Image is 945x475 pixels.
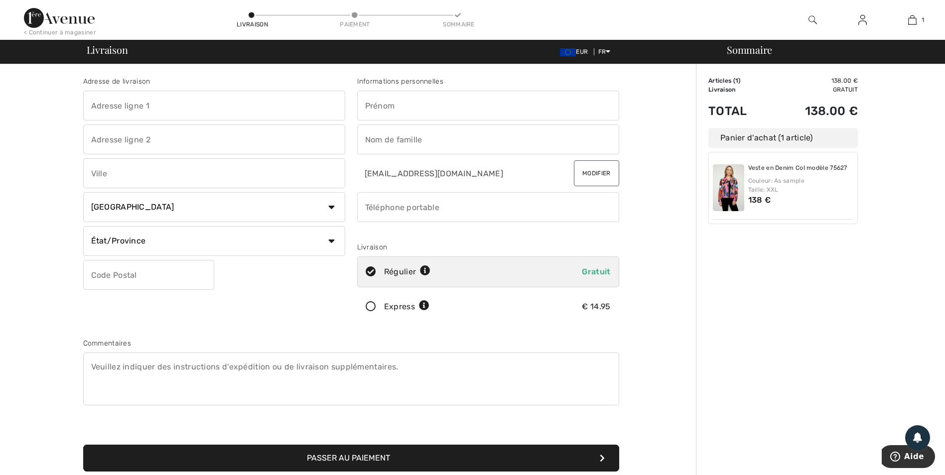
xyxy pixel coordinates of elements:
[357,242,619,252] div: Livraison
[357,192,619,222] input: Téléphone portable
[858,14,867,26] img: Mes infos
[357,91,619,120] input: Prénom
[560,48,576,56] img: Euro
[582,301,610,313] div: € 14.95
[748,164,847,172] a: Veste en Denim Col modèle 75627
[715,45,939,55] div: Sommaire
[748,195,771,205] span: 138 €
[357,76,619,87] div: Informations personnelles
[922,15,924,24] span: 1
[888,14,937,26] a: 1
[83,338,619,349] div: Commentaires
[713,164,744,211] img: Veste en Denim Col modèle 75627
[237,20,267,29] div: Livraison
[708,128,858,148] div: Panier d'achat (1 article)
[771,76,858,85] td: 138.00 €
[748,176,854,194] div: Couleur: As sample Taille: XXL
[582,267,610,276] span: Gratuit
[771,94,858,128] td: 138.00 €
[809,14,817,26] img: recherche
[850,14,875,26] a: Se connecter
[882,445,935,470] iframe: Ouvre un widget dans lequel vous pouvez trouver plus d’informations
[574,160,619,186] button: Modifier
[708,85,771,94] td: Livraison
[83,124,345,154] input: Adresse ligne 2
[24,8,95,28] img: 1ère Avenue
[771,85,858,94] td: Gratuit
[357,158,554,188] input: Courriel
[384,266,431,278] div: Régulier
[87,45,128,55] span: Livraison
[83,91,345,120] input: Adresse ligne 1
[908,14,917,26] img: Mon panier
[24,28,96,37] div: < Continuer à magasiner
[83,76,345,87] div: Adresse de livraison
[357,124,619,154] input: Nom de famille
[443,20,473,29] div: Sommaire
[83,445,619,472] button: Passer au paiement
[340,20,370,29] div: Paiement
[735,77,738,84] span: 1
[560,48,592,55] span: EUR
[708,94,771,128] td: Total
[83,260,214,290] input: Code Postal
[708,76,771,85] td: Articles ( )
[598,48,611,55] span: FR
[384,301,429,313] div: Express
[83,158,345,188] input: Ville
